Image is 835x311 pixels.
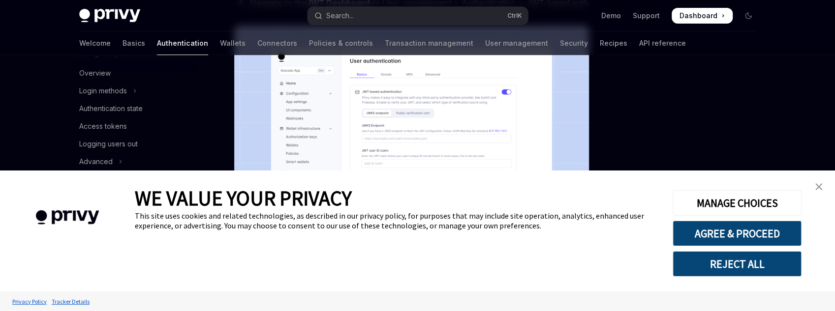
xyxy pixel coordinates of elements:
[123,31,145,55] a: Basics
[15,196,120,239] img: company logo
[79,31,111,55] a: Welcome
[79,85,127,97] div: Login methods
[673,251,802,277] button: REJECT ALL
[79,120,127,132] div: Access tokens
[79,9,140,23] img: dark logo
[71,82,197,100] button: Toggle Login methods section
[71,153,197,170] button: Toggle Advanced section
[234,26,589,279] img: JWT-based auth
[741,8,756,24] button: Toggle dark mode
[71,100,197,117] a: Authentication state
[71,64,197,82] a: Overview
[385,31,473,55] a: Transaction management
[79,103,143,114] div: Authentication state
[600,31,627,55] a: Recipes
[507,12,522,20] span: Ctrl K
[326,10,354,22] div: Search...
[633,11,660,21] a: Support
[672,8,733,24] a: Dashboard
[815,183,822,190] img: close banner
[601,11,621,21] a: Demo
[10,293,49,310] a: Privacy Policy
[135,211,658,230] div: This site uses cookies and related technologies, as described in our privacy policy, for purposes...
[673,190,802,216] button: MANAGE CHOICES
[71,135,197,153] a: Logging users out
[157,31,208,55] a: Authentication
[485,31,548,55] a: User management
[680,11,717,21] span: Dashboard
[71,117,197,135] a: Access tokens
[79,67,111,79] div: Overview
[639,31,686,55] a: API reference
[560,31,588,55] a: Security
[79,138,138,150] div: Logging users out
[309,31,373,55] a: Policies & controls
[79,156,113,168] div: Advanced
[809,177,829,197] a: close banner
[49,293,92,310] a: Tracker Details
[135,185,352,211] span: WE VALUE YOUR PRIVACY
[220,31,246,55] a: Wallets
[257,31,297,55] a: Connectors
[308,7,528,25] button: Open search
[673,221,802,246] button: AGREE & PROCEED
